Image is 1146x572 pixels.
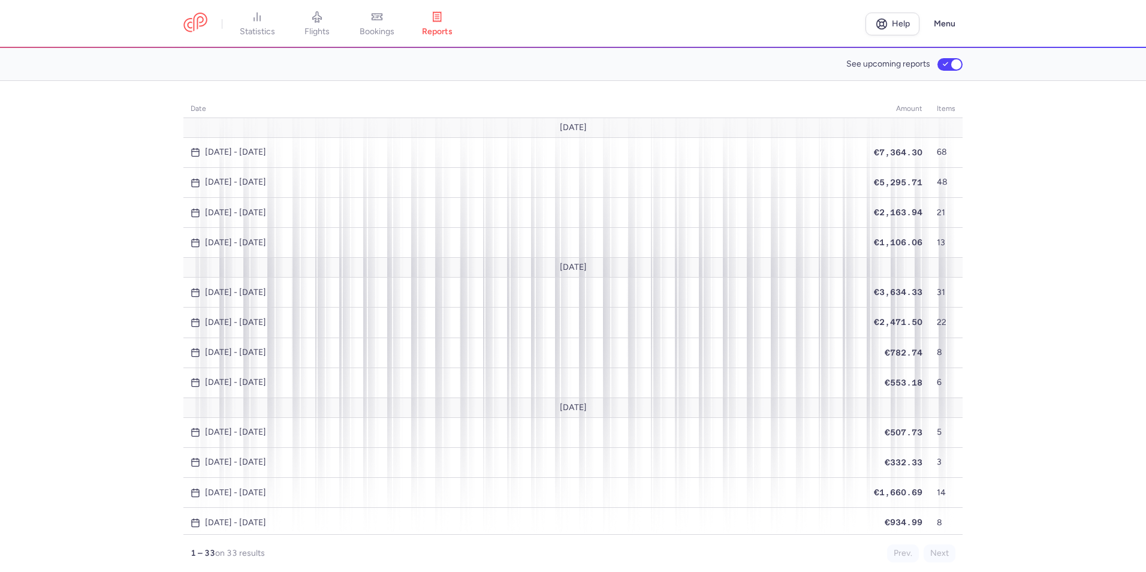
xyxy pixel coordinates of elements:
td: 8 [930,338,963,368]
span: [DATE] [560,263,587,272]
span: Help [892,19,910,28]
span: €2,163.94 [874,207,922,217]
td: 14 [930,478,963,508]
time: [DATE] - [DATE] [205,288,266,297]
span: €934.99 [885,517,922,527]
span: [DATE] [560,123,587,133]
time: [DATE] - [DATE] [205,318,266,327]
span: €2,471.50 [874,317,922,327]
a: CitizenPlane red outlined logo [183,13,207,35]
a: reports [407,11,467,37]
a: statistics [227,11,287,37]
time: [DATE] - [DATE] [205,428,266,437]
time: [DATE] - [DATE] [205,177,266,187]
span: €332.33 [885,457,922,467]
td: 31 [930,278,963,308]
time: [DATE] - [DATE] [205,457,266,467]
time: [DATE] - [DATE] [205,518,266,528]
td: 68 [930,137,963,167]
button: Next [924,544,955,562]
span: bookings [360,26,394,37]
td: 22 [930,308,963,338]
span: €7,364.30 [874,147,922,157]
button: Prev. [887,544,919,562]
time: [DATE] - [DATE] [205,488,266,498]
time: [DATE] - [DATE] [205,378,266,387]
time: [DATE] - [DATE] [205,348,266,357]
span: €507.73 [885,428,922,437]
span: €1,660.69 [874,487,922,497]
span: flights [304,26,330,37]
time: [DATE] - [DATE] [205,208,266,218]
td: 3 [930,447,963,477]
a: Help [865,13,919,35]
span: reports [422,26,453,37]
span: €553.18 [885,378,922,387]
span: See upcoming reports [846,59,930,69]
span: on 33 results [215,548,265,558]
time: [DATE] - [DATE] [205,147,266,157]
a: bookings [347,11,407,37]
span: €782.74 [885,348,922,357]
th: date [183,100,867,118]
span: statistics [240,26,275,37]
strong: 1 – 33 [191,548,215,558]
a: flights [287,11,347,37]
th: items [930,100,963,118]
td: 21 [930,198,963,228]
td: 5 [930,417,963,447]
td: 8 [930,508,963,538]
span: €3,634.33 [874,287,922,297]
button: Menu [927,13,963,35]
td: 13 [930,228,963,258]
span: €5,295.71 [874,177,922,187]
time: [DATE] - [DATE] [205,238,266,248]
td: 48 [930,167,963,197]
th: amount [867,100,930,118]
td: 6 [930,368,963,398]
span: [DATE] [560,403,587,413]
span: €1,106.06 [874,237,922,247]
